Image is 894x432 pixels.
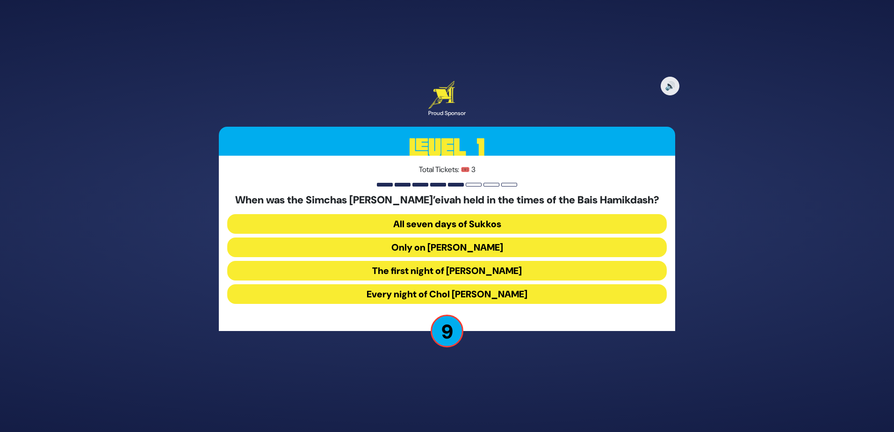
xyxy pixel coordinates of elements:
[219,127,675,169] h3: Level 1
[227,261,667,281] button: The first night of [PERSON_NAME]
[227,164,667,175] p: Total Tickets: 🎟️ 3
[227,238,667,257] button: Only on [PERSON_NAME]
[428,109,466,117] div: Proud Sponsor
[431,315,463,347] p: 9
[227,194,667,206] h5: When was the Simchas [PERSON_NAME]’eivah held in the times of the Bais Hamikdash?
[227,284,667,304] button: Every night of Chol [PERSON_NAME]
[227,214,667,234] button: All seven days of Sukkos
[428,81,455,109] img: Artscroll
[661,77,679,95] button: 🔊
